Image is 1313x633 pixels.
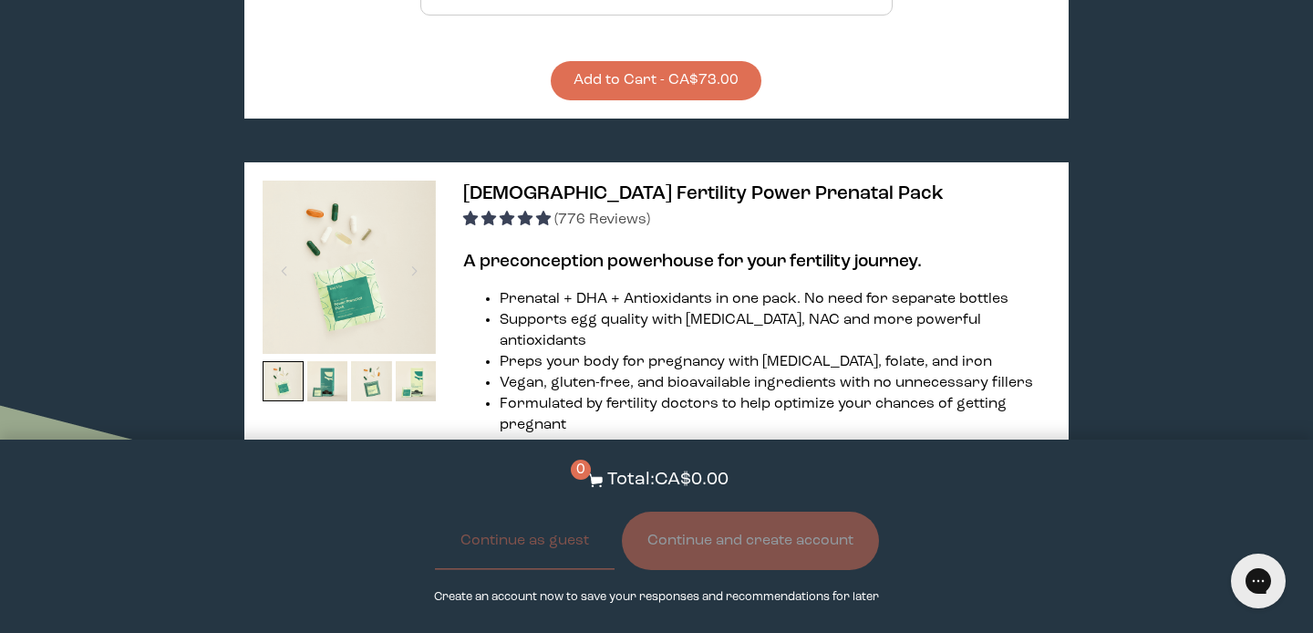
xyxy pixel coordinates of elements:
[463,253,922,271] strong: A preconception powerhouse for your fertility journey.
[554,213,650,227] span: (776 Reviews)
[500,373,1050,394] li: Vegan, gluten-free, and bioavailable ingredients with no unnecessary fillers
[463,184,944,203] span: [DEMOGRAPHIC_DATA] Fertility Power Prenatal Pack
[500,310,1050,352] li: Supports egg quality with [MEDICAL_DATA], NAC and more powerful antioxidants
[500,394,1050,436] li: Formulated by fertility doctors to help optimize your chances of getting pregnant
[551,61,761,100] button: Add to Cart - CA$73.00
[500,352,1050,373] li: Preps your body for pregnancy with [MEDICAL_DATA], folate, and iron
[607,467,729,493] p: Total: CA$0.00
[1222,547,1295,615] iframe: Gorgias live chat messenger
[351,361,392,402] img: thumbnail image
[435,512,615,570] button: Continue as guest
[571,460,591,480] span: 0
[396,361,437,402] img: thumbnail image
[500,289,1050,310] li: Prenatal + DHA + Antioxidants in one pack. No need for separate bottles
[463,213,554,227] span: 4.95 stars
[434,588,879,606] p: Create an account now to save your responses and recommendations for later
[307,361,348,402] img: thumbnail image
[263,361,304,402] img: thumbnail image
[622,512,879,570] button: Continue and create account
[263,181,436,354] img: thumbnail image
